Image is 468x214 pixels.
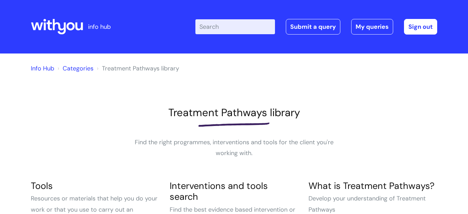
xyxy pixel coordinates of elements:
[309,194,426,213] span: Develop your understanding of Treatment Pathways
[31,106,437,119] h1: Treatment Pathways library
[170,180,268,202] a: Interventions and tools search
[95,63,179,74] li: Treatment Pathways library
[31,64,54,72] a: Info Hub
[88,21,111,32] p: info hub
[132,137,336,159] p: Find the right programmes, interventions and tools for the client you're working with.
[56,63,93,74] li: Solution home
[195,19,275,34] input: Search
[63,64,93,72] a: Categories
[195,19,437,35] div: | -
[31,180,53,192] a: Tools
[404,19,437,35] a: Sign out
[309,180,434,192] a: What is Treatment Pathways?
[286,19,340,35] a: Submit a query
[351,19,393,35] a: My queries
